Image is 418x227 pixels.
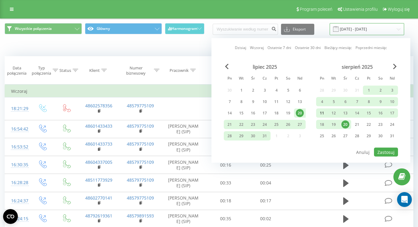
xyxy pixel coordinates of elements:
div: 27 [341,132,349,140]
div: 3 [388,86,396,94]
a: 48579775109 [127,159,154,165]
div: 11 [318,109,326,117]
div: pt 25 lip 2025 [271,120,282,129]
div: 10 [388,98,396,106]
div: 16 [376,109,384,117]
div: 28 [353,132,361,140]
button: Zastosuj [374,148,398,157]
div: sob 9 sie 2025 [375,97,386,106]
a: Ostatnie 30 dni [295,45,321,51]
div: wt 5 sie 2025 [328,97,340,106]
div: 30 [376,132,384,140]
div: 22 [237,121,245,129]
div: 26 [284,121,292,129]
div: 6 [296,86,304,94]
div: śr 20 sie 2025 [340,120,351,129]
a: 48579775109 [127,195,154,201]
div: 17 [388,109,396,117]
div: 6 [341,98,349,106]
div: 21 [353,121,361,129]
a: 48579775109 [127,177,154,183]
div: 5 [284,86,292,94]
td: [PERSON_NAME] (SIP) [161,138,206,156]
div: wt 29 lip 2025 [235,131,247,141]
div: śr 9 lip 2025 [247,97,259,106]
div: 2 [376,86,384,94]
a: 48579891593 [127,213,154,219]
div: 26 [330,132,338,140]
div: sob 30 sie 2025 [375,131,386,141]
div: pon 18 sie 2025 [316,120,328,129]
div: 15 [365,109,373,117]
div: 13 [296,98,304,106]
td: 00:35 [206,138,246,156]
div: pt 22 sie 2025 [363,120,375,129]
td: [PERSON_NAME] (SIP) [161,174,206,192]
div: sob 19 lip 2025 [282,109,294,118]
abbr: wtorek [329,74,338,84]
abbr: środa [341,74,350,84]
div: śr 2 lip 2025 [247,86,259,95]
div: 11 [272,98,280,106]
a: 48792619361 [85,213,112,219]
div: pon 11 sie 2025 [316,109,328,118]
div: sob 2 sie 2025 [375,86,386,95]
div: 14 [353,109,361,117]
div: czw 7 sie 2025 [351,97,363,106]
div: 25 [318,132,326,140]
a: Poprzedni miesiąc [356,45,387,51]
a: 48579775109 [127,123,154,129]
abbr: środa [248,74,258,84]
abbr: piątek [272,74,281,84]
div: pt 18 lip 2025 [271,109,282,118]
div: wt 1 lip 2025 [235,86,247,95]
div: 29 [365,132,373,140]
div: śr 27 sie 2025 [340,131,351,141]
a: 48604337005 [85,159,112,165]
div: 16 [249,109,257,117]
div: 31 [261,132,269,140]
div: 8 [237,98,245,106]
div: 27 [296,121,304,129]
button: Open CMP widget [3,209,18,224]
div: 25 [272,121,280,129]
div: 16:30:35 [11,159,24,171]
a: Wczoraj [250,45,264,51]
div: sob 23 sie 2025 [375,120,386,129]
div: 16:54:42 [11,123,24,135]
div: sob 5 lip 2025 [282,86,294,95]
div: 15 [237,109,245,117]
div: 16:24:15 [11,213,24,225]
abbr: czwartek [260,74,269,84]
span: Wszystkie połączenia [15,26,52,31]
div: 18 [272,109,280,117]
div: pon 25 sie 2025 [316,131,328,141]
td: [PERSON_NAME] (SIP) [161,120,206,138]
div: 23 [249,121,257,129]
div: 29 [237,132,245,140]
div: 21 [226,121,234,129]
a: 48511773929 [85,177,112,183]
div: czw 31 lip 2025 [259,131,271,141]
abbr: niedziela [388,74,397,84]
div: czw 3 lip 2025 [259,86,271,95]
div: 19 [330,121,338,129]
div: wt 12 sie 2025 [328,109,340,118]
div: ndz 10 sie 2025 [386,97,398,106]
div: 7 [226,98,234,106]
abbr: poniedziałek [225,74,234,84]
div: pt 4 lip 2025 [271,86,282,95]
td: 00:01 [206,97,246,120]
div: ndz 20 lip 2025 [294,109,306,118]
div: sob 12 lip 2025 [282,97,294,106]
div: 22 [365,121,373,129]
div: 1 [237,86,245,94]
td: 00:04 [246,174,286,192]
button: Główny [85,23,162,34]
div: 18 [318,121,326,129]
a: 48601433733 [85,141,112,147]
div: pt 15 sie 2025 [363,109,375,118]
div: ndz 24 sie 2025 [386,120,398,129]
div: 1 [365,86,373,94]
a: Ostatnie 7 dni [267,45,291,51]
